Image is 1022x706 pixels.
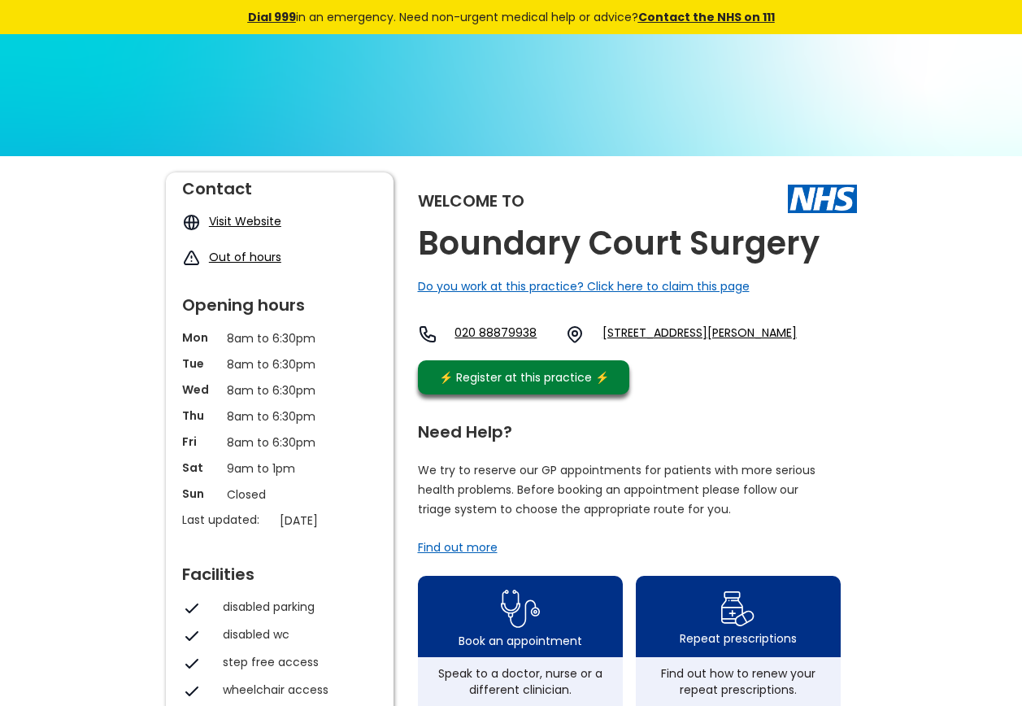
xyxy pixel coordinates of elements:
[223,626,369,643] div: disabled wc
[182,213,201,232] img: globe icon
[426,665,615,698] div: Speak to a doctor, nurse or a different clinician.
[418,460,816,519] p: We try to reserve our GP appointments for patients with more serious health problems. Before book...
[720,587,755,630] img: repeat prescription icon
[454,325,552,344] a: 020 88879938
[137,8,885,26] div: in an emergency. Need non-urgent medical help or advice?
[182,249,201,268] img: exclamation icon
[182,434,219,450] p: Fri
[182,355,219,372] p: Tue
[459,633,582,649] div: Book an appointment
[182,512,272,528] p: Last updated:
[227,486,333,503] p: Closed
[223,682,369,698] div: wheelchair access
[227,381,333,399] p: 8am to 6:30pm
[644,665,833,698] div: Find out how to renew your repeat prescriptions.
[418,539,498,556] a: Find out more
[209,213,281,229] a: Visit Website
[418,193,524,209] div: Welcome to
[182,407,219,424] p: Thu
[418,325,437,344] img: telephone icon
[182,329,219,346] p: Mon
[418,416,841,440] div: Need Help?
[418,225,820,262] h2: Boundary Court Surgery
[227,329,333,347] p: 8am to 6:30pm
[209,249,281,265] a: Out of hours
[182,381,219,398] p: Wed
[223,599,369,615] div: disabled parking
[680,630,797,647] div: Repeat prescriptions
[565,325,585,344] img: practice location icon
[248,9,296,25] a: Dial 999
[182,172,377,197] div: Contact
[182,460,219,476] p: Sat
[418,360,629,394] a: ⚡️ Register at this practice ⚡️
[227,434,333,451] p: 8am to 6:30pm
[602,325,797,344] a: [STREET_ADDRESS][PERSON_NAME]
[227,355,333,373] p: 8am to 6:30pm
[788,185,857,212] img: The NHS logo
[280,512,385,529] p: [DATE]
[227,460,333,477] p: 9am to 1pm
[227,407,333,425] p: 8am to 6:30pm
[431,368,618,386] div: ⚡️ Register at this practice ⚡️
[638,9,775,25] a: Contact the NHS on 111
[418,278,750,294] a: Do you work at this practice? Click here to claim this page
[501,585,540,633] img: book appointment icon
[223,654,369,670] div: step free access
[182,558,377,582] div: Facilities
[182,486,219,502] p: Sun
[182,289,377,313] div: Opening hours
